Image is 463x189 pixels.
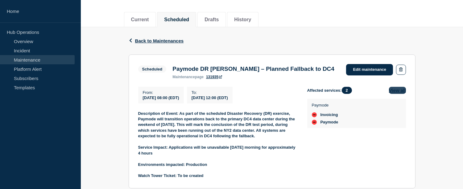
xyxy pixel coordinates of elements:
[131,17,149,22] button: Current
[172,75,204,79] p: page
[320,112,338,117] span: Invoicing
[192,95,228,100] span: [DATE] 12:00 (EDT)
[129,38,184,43] button: Back to Maintenances
[135,38,184,43] span: Back to Maintenances
[389,87,406,94] button: View all
[234,17,251,22] button: History
[205,17,219,22] button: Drafts
[138,66,167,73] span: Scheduled
[143,90,179,95] p: From :
[138,173,204,178] strong: Watch Tower Ticket: To be created
[307,87,355,94] span: Affected services:
[206,75,222,79] a: 131935
[342,87,352,94] span: 2
[192,90,228,95] p: To :
[172,75,195,79] span: maintenance
[164,17,189,22] button: Scheduled
[312,120,317,125] div: down
[312,112,317,117] div: down
[346,64,393,75] a: Edit maintenance
[143,95,179,100] span: [DATE] 08:00 (EDT)
[138,162,207,167] strong: Environments impacted: Production
[138,145,297,155] strong: Service Impact: Applications will be unavailable [DATE] morning for approximately 4 hours
[320,120,338,125] span: Paymode
[138,111,296,139] strong: Description of Event: As part of the scheduled Disaster Recovery (DR) exercise, Paymode will tran...
[312,103,338,107] p: Paymode
[172,66,334,72] h3: Paymode DR [PERSON_NAME] – Planned Fallback to DC4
